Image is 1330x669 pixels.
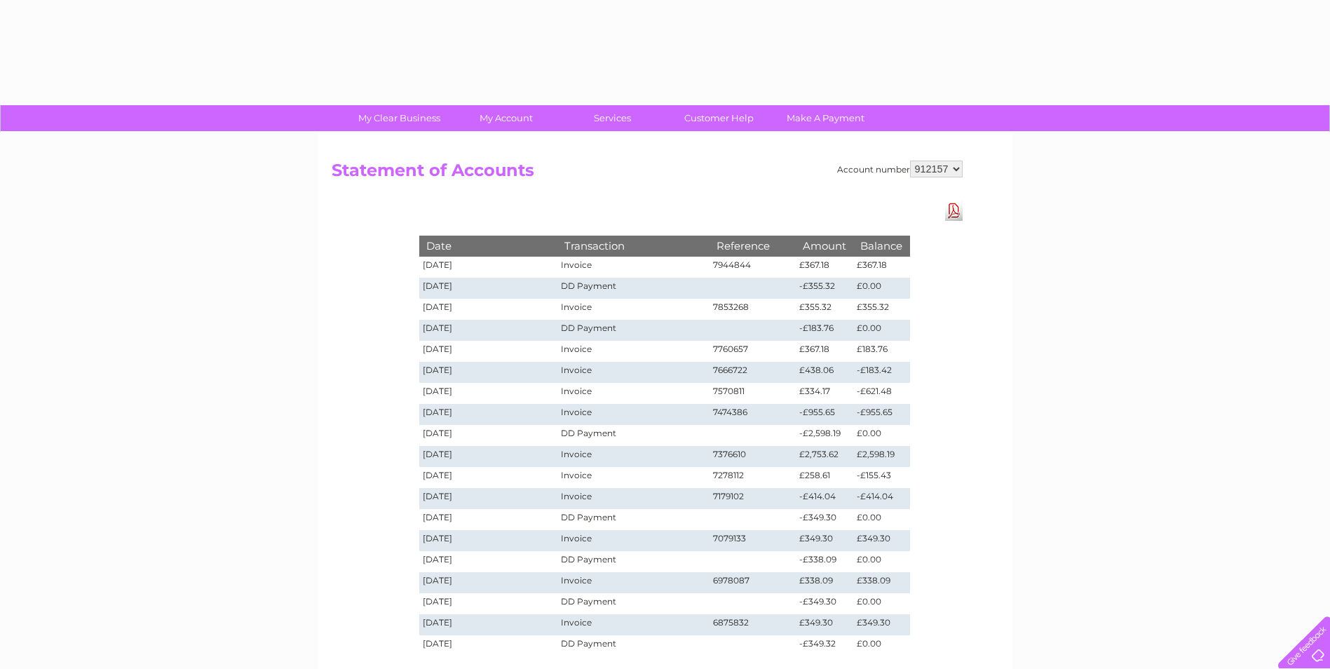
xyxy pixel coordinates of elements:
td: [DATE] [419,299,558,320]
td: £0.00 [853,320,909,341]
a: Make A Payment [768,105,883,131]
td: £367.18 [796,341,853,362]
td: [DATE] [419,593,558,614]
td: £355.32 [853,299,909,320]
a: My Account [448,105,564,131]
th: Amount [796,236,853,256]
td: Invoice [557,488,709,509]
td: DD Payment [557,509,709,530]
td: £2,598.19 [853,446,909,467]
td: £355.32 [796,299,853,320]
td: 6978087 [710,572,796,593]
td: -£355.32 [796,278,853,299]
td: £2,753.62 [796,446,853,467]
th: Reference [710,236,796,256]
td: £367.18 [853,257,909,278]
td: Invoice [557,383,709,404]
td: [DATE] [419,383,558,404]
td: £338.09 [796,572,853,593]
td: £258.61 [796,467,853,488]
td: £367.18 [796,257,853,278]
td: -£414.04 [796,488,853,509]
td: 7853268 [710,299,796,320]
td: -£338.09 [796,551,853,572]
a: Customer Help [661,105,777,131]
td: £438.06 [796,362,853,383]
td: Invoice [557,257,709,278]
td: -£155.43 [853,467,909,488]
td: £0.00 [853,551,909,572]
td: 7474386 [710,404,796,425]
td: Invoice [557,446,709,467]
td: Invoice [557,614,709,635]
td: -£414.04 [853,488,909,509]
td: [DATE] [419,488,558,509]
td: [DATE] [419,551,558,572]
td: 7760657 [710,341,796,362]
td: 7666722 [710,362,796,383]
td: £349.30 [796,614,853,635]
td: [DATE] [419,362,558,383]
td: 7179102 [710,488,796,509]
h2: Statement of Accounts [332,161,963,187]
td: £349.30 [853,614,909,635]
td: -£349.32 [796,635,853,656]
td: [DATE] [419,614,558,635]
td: -£183.76 [796,320,853,341]
td: £0.00 [853,278,909,299]
td: -£955.65 [796,404,853,425]
a: Download Pdf [945,201,963,221]
td: -£349.30 [796,509,853,530]
th: Balance [853,236,909,256]
td: [DATE] [419,509,558,530]
td: £334.17 [796,383,853,404]
td: Invoice [557,341,709,362]
td: [DATE] [419,278,558,299]
td: 6875832 [710,614,796,635]
td: 7278112 [710,467,796,488]
td: [DATE] [419,404,558,425]
td: DD Payment [557,320,709,341]
td: -£183.42 [853,362,909,383]
td: 7079133 [710,530,796,551]
td: [DATE] [419,257,558,278]
a: My Clear Business [341,105,457,131]
td: Invoice [557,404,709,425]
td: -£349.30 [796,593,853,614]
td: 7944844 [710,257,796,278]
td: £0.00 [853,425,909,446]
td: [DATE] [419,341,558,362]
td: Invoice [557,467,709,488]
td: £349.30 [796,530,853,551]
td: [DATE] [419,425,558,446]
td: [DATE] [419,467,558,488]
td: DD Payment [557,635,709,656]
td: [DATE] [419,572,558,593]
td: £338.09 [853,572,909,593]
td: DD Payment [557,593,709,614]
a: Services [555,105,670,131]
td: 7570811 [710,383,796,404]
td: DD Payment [557,278,709,299]
td: £0.00 [853,509,909,530]
td: DD Payment [557,551,709,572]
td: DD Payment [557,425,709,446]
td: £0.00 [853,593,909,614]
td: Invoice [557,572,709,593]
td: -£2,598.19 [796,425,853,446]
td: Invoice [557,299,709,320]
td: [DATE] [419,320,558,341]
td: [DATE] [419,530,558,551]
td: Invoice [557,362,709,383]
td: 7376610 [710,446,796,467]
td: -£955.65 [853,404,909,425]
td: Invoice [557,530,709,551]
th: Transaction [557,236,709,256]
td: £183.76 [853,341,909,362]
td: £349.30 [853,530,909,551]
td: [DATE] [419,635,558,656]
th: Date [419,236,558,256]
td: -£621.48 [853,383,909,404]
td: £0.00 [853,635,909,656]
td: [DATE] [419,446,558,467]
